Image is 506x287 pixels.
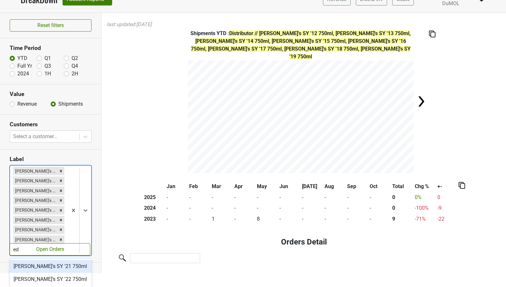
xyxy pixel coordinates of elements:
[107,21,151,27] em: last updated: [DATE]
[414,214,436,225] td: -71 %
[278,214,301,225] td: -
[107,237,501,247] h4: Orders Detail
[414,203,436,214] td: -100 %
[391,181,414,192] th: Total
[334,271,375,282] th: Label: activate to sort column ascending
[416,271,446,282] th: Total $: activate to sort column ascending
[72,70,78,78] label: 2H
[391,192,414,203] th: 0
[301,192,323,203] td: -
[436,214,459,225] td: -22
[368,192,391,203] td: -
[72,54,78,62] label: Q2
[57,187,64,195] div: Remove Eddie's SY '14 750ml
[13,216,57,224] div: [PERSON_NAME]'s SY '17 750ml
[210,214,233,225] td: 1
[346,214,368,225] td: -
[143,203,165,214] th: 2024
[10,91,92,98] h3: Value
[57,177,64,185] div: Remove Eddie's SY '13 750ml
[233,181,256,192] th: Apr
[142,271,173,282] th: Date: activate to sort column ascending
[188,214,210,225] td: -
[346,192,368,203] td: -
[368,181,391,192] th: Oct
[17,70,29,78] label: 2024
[44,62,51,70] label: Q3
[165,181,188,192] th: Jan
[256,203,278,214] td: -
[10,19,92,32] button: Reset filters
[396,271,416,282] th: Unit $: activate to sort column ascending
[210,192,233,203] td: -
[278,203,301,214] td: -
[44,54,51,62] label: Q1
[57,167,64,175] div: Remove Eddie's SY '12 750ml
[368,203,391,214] td: -
[459,182,465,189] img: Copy to clipboard
[173,271,211,282] th: Type: activate to sort column ascending
[301,203,323,214] td: -
[256,214,278,225] td: 8
[13,177,57,185] div: [PERSON_NAME]'s SY '13 750ml
[143,192,165,203] th: 2025
[301,181,323,192] th: [DATE]
[211,271,334,282] th: Name: activate to sort column ascending
[436,181,459,192] th: +-
[375,271,396,282] th: Qty: activate to sort column ascending
[165,203,188,214] td: -
[44,70,51,78] label: 1H
[256,192,278,203] td: -
[58,100,83,108] label: Shipments
[414,181,436,192] th: Chg %
[57,235,64,244] div: Remove Eddie's SY '19 750ml
[278,181,301,192] th: Jun
[346,181,368,192] th: Sep
[13,225,57,234] div: [PERSON_NAME]'s SY '18 750ml
[233,192,256,203] td: -
[17,100,37,108] label: Revenue
[391,214,414,225] th: 9
[188,30,414,61] div: Shipments YTD :
[165,214,188,225] td: -
[188,192,210,203] td: -
[233,203,256,214] td: -
[143,214,165,225] th: 2023
[256,181,278,192] th: May
[13,196,57,205] div: [PERSON_NAME]'s SY '15 750ml
[17,62,32,70] label: Full Yr
[10,121,92,128] h3: Customers
[165,192,188,203] td: -
[191,30,411,60] span: Distributor // [PERSON_NAME]'s SY '12 750ml, [PERSON_NAME]'s SY '13 750ml, [PERSON_NAME]'s SY '14...
[188,181,210,192] th: Feb
[188,203,210,214] td: -
[13,167,57,175] div: [PERSON_NAME]'s SY '12 750ml
[13,206,57,214] div: [PERSON_NAME]'s SY '16 750ml
[323,181,346,192] th: Aug
[17,54,27,62] label: YTD
[415,95,428,108] img: Arrow right
[10,273,92,286] div: [PERSON_NAME]'s SY '22 750ml
[323,203,346,214] td: -
[57,225,64,234] div: Remove Eddie's SY '18 750ml
[436,203,459,214] td: -9
[233,214,256,225] td: -
[414,192,436,203] td: 0 %
[57,216,64,224] div: Remove Eddie's SY '17 750ml
[57,196,64,205] div: Remove Eddie's SY '15 750ml
[323,192,346,203] td: -
[210,203,233,214] td: -
[72,62,78,70] label: Q4
[10,260,92,273] div: [PERSON_NAME]'s SY '21 750ml
[57,206,64,214] div: Remove Eddie's SY '16 750ml
[13,187,57,195] div: [PERSON_NAME]'s SY '14 750ml
[442,0,460,6] span: DuMOL
[436,192,459,203] td: 0
[323,214,346,225] td: -
[10,243,90,255] a: Open Orders
[429,31,435,37] img: Copy to clipboard
[10,45,92,52] h3: Time Period
[346,203,368,214] td: -
[278,192,301,203] td: -
[301,214,323,225] td: -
